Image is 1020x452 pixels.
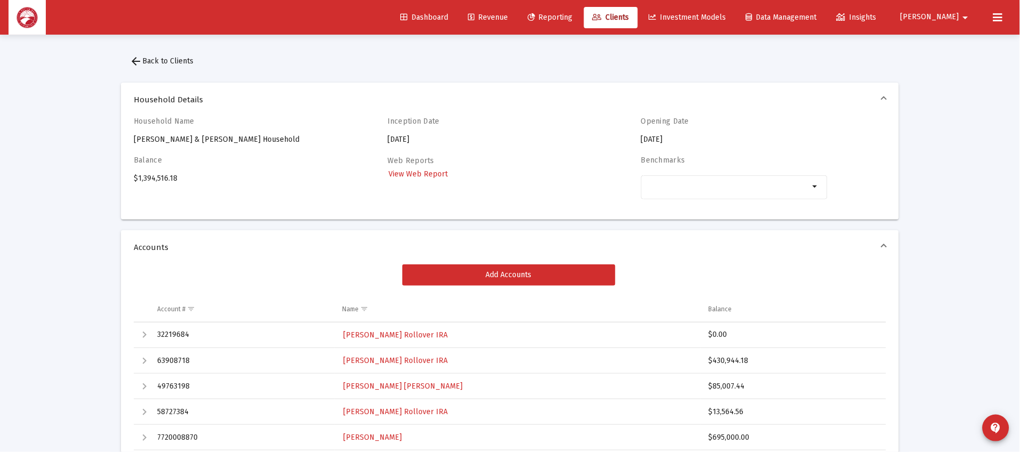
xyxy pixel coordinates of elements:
div: $0.00 [708,329,877,340]
a: [PERSON_NAME] Rollover IRA [342,327,449,343]
span: Add Accounts [486,270,532,279]
span: Show filter options for column 'Account #' [187,305,195,313]
mat-icon: contact_support [990,422,1002,434]
a: Clients [584,7,638,28]
span: View Web Report [388,170,448,179]
h4: Household Name [134,117,320,126]
mat-icon: arrow_back [129,55,142,68]
mat-icon: arrow_drop_down [959,7,972,28]
span: Show filter options for column 'Name' [360,305,368,313]
h4: Inception Date [387,117,574,126]
td: 49763198 [150,374,335,399]
div: Account # [157,305,185,313]
div: [PERSON_NAME] & [PERSON_NAME] Household [134,117,320,145]
td: Column Account # [150,296,335,322]
span: [PERSON_NAME] [901,13,959,22]
td: 7720008870 [150,425,335,450]
span: [PERSON_NAME] Rollover IRA [343,407,448,416]
a: Data Management [738,7,825,28]
div: [DATE] [641,117,828,145]
span: Data Management [746,13,817,22]
span: Insights [837,13,877,22]
button: [PERSON_NAME] [888,6,985,28]
div: $13,564.56 [708,407,877,417]
td: 32219684 [150,322,335,348]
a: Investment Models [641,7,735,28]
mat-expansion-panel-header: Household Details [121,83,899,117]
h4: Opening Date [641,117,828,126]
img: Dashboard [17,7,38,28]
span: Dashboard [400,13,448,22]
div: $695,000.00 [708,432,877,443]
span: Investment Models [649,13,726,22]
td: 63908718 [150,348,335,374]
div: Balance [708,305,732,313]
td: Expand [134,322,150,348]
mat-expansion-panel-header: Accounts [121,230,899,264]
a: [PERSON_NAME] Rollover IRA [342,404,449,419]
button: Add Accounts [402,264,616,286]
td: Expand [134,425,150,450]
a: Reporting [519,7,581,28]
h4: Balance [134,156,320,165]
a: Revenue [459,7,516,28]
div: Name [342,305,359,313]
span: [PERSON_NAME] Rollover IRA [343,330,448,340]
span: Revenue [468,13,508,22]
div: $85,007.44 [708,381,877,392]
td: 58727384 [150,399,335,425]
span: Reporting [528,13,573,22]
div: $430,944.18 [708,356,877,366]
mat-chip-list: Selection [646,180,809,193]
span: [PERSON_NAME] [PERSON_NAME] [343,382,463,391]
button: Back to Clients [121,51,202,72]
span: Back to Clients [129,57,193,66]
a: [PERSON_NAME] [342,430,403,445]
mat-icon: arrow_drop_down [809,180,822,193]
a: Insights [828,7,885,28]
h4: Benchmarks [641,156,828,165]
td: Expand [134,399,150,425]
div: $1,394,516.18 [134,156,320,211]
span: [PERSON_NAME] Rollover IRA [343,356,448,365]
span: Household Details [134,94,882,105]
td: Expand [134,374,150,399]
a: Dashboard [392,7,457,28]
span: [PERSON_NAME] [343,433,402,442]
span: Clients [593,13,629,22]
div: [DATE] [387,117,574,145]
a: [PERSON_NAME] Rollover IRA [342,353,449,368]
td: Column Balance [701,296,886,322]
div: Household Details [121,117,899,220]
a: [PERSON_NAME] [PERSON_NAME] [342,378,464,394]
td: Expand [134,348,150,374]
span: Accounts [134,242,882,253]
label: Web Reports [387,156,434,165]
a: View Web Report [387,166,449,182]
td: Column Name [335,296,701,322]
